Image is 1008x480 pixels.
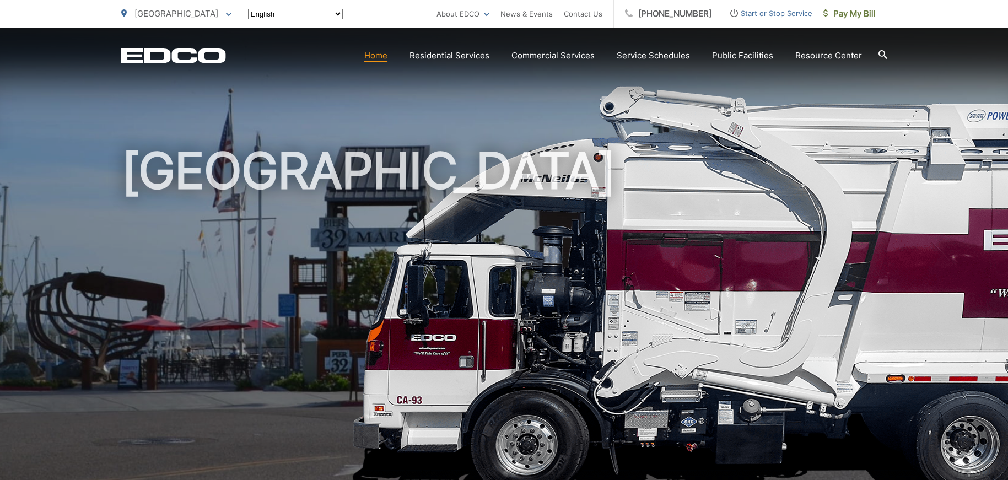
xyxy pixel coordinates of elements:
[248,9,343,19] select: Select a language
[795,49,862,62] a: Resource Center
[436,7,489,20] a: About EDCO
[134,8,218,19] span: [GEOGRAPHIC_DATA]
[617,49,690,62] a: Service Schedules
[564,7,602,20] a: Contact Us
[823,7,876,20] span: Pay My Bill
[121,48,226,63] a: EDCD logo. Return to the homepage.
[409,49,489,62] a: Residential Services
[712,49,773,62] a: Public Facilities
[500,7,553,20] a: News & Events
[511,49,595,62] a: Commercial Services
[364,49,387,62] a: Home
